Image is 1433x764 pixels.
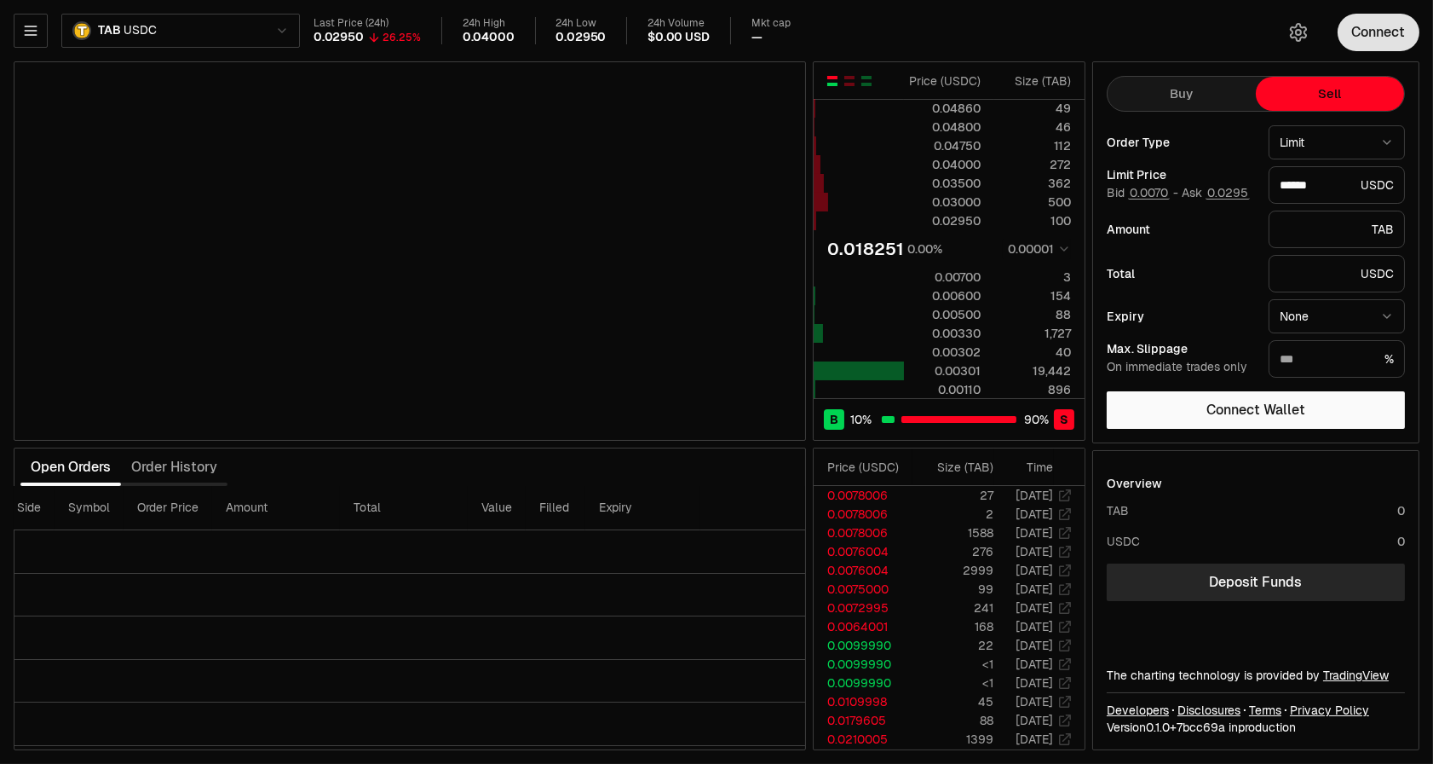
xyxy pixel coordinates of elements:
div: 0.00301 [905,362,981,379]
div: 19,442 [995,362,1071,379]
td: 276 [912,542,994,561]
div: 896 [995,381,1071,398]
div: 100 [995,212,1071,229]
div: % [1269,340,1405,378]
div: 24h High [463,17,515,30]
td: <1 [912,655,994,674]
button: Buy [1108,77,1256,111]
button: Limit [1269,125,1405,159]
div: 46 [995,119,1071,136]
time: [DATE] [1016,619,1053,634]
span: B [830,411,838,428]
div: 1,727 [995,325,1071,342]
div: Overview [1107,475,1162,492]
div: Time [1008,459,1053,476]
td: 0.0078006 [814,505,912,524]
td: 2999 [912,561,994,580]
div: 0.03000 [905,194,981,211]
time: [DATE] [1016,544,1053,559]
a: Developers [1107,702,1169,719]
div: 0.04800 [905,119,981,136]
a: Terms [1249,702,1281,719]
button: 0.00001 [1003,239,1071,259]
div: Max. Slippage [1107,343,1255,355]
button: Show Buy and Sell Orders [826,74,839,88]
div: 24h Volume [647,17,709,30]
div: 24h Low [556,17,607,30]
a: TradingView [1323,668,1389,683]
div: 40 [995,344,1071,361]
div: Version 0.1.0 + in production [1107,719,1405,736]
div: Size ( TAB ) [995,72,1071,90]
td: 1588 [912,524,994,542]
div: $0.00 USD [647,30,709,45]
div: USDC [1269,255,1405,292]
time: [DATE] [1016,694,1053,709]
td: 0.0076004 [814,561,912,580]
span: 10 % [851,411,872,428]
div: 0.00% [907,240,942,258]
td: 88 [912,711,994,730]
td: 0.0078006 [814,486,912,505]
div: Amount [1107,223,1255,235]
td: 0.0109998 [814,692,912,711]
td: 0.0072995 [814,599,912,617]
div: Limit Price [1107,169,1255,181]
td: <1 [912,674,994,692]
span: TAB [98,23,120,38]
span: S [1060,411,1068,428]
td: 168 [912,617,994,636]
div: 0.02950 [905,212,981,229]
td: 22 [912,636,994,655]
div: 0.04000 [463,30,515,45]
span: Ask [1182,186,1250,201]
button: 0.0070 [1128,186,1170,200]
time: [DATE] [1016,506,1053,522]
a: Privacy Policy [1290,702,1369,719]
td: 0.0210005 [814,730,912,749]
div: USDC [1269,166,1405,204]
button: Sell [1256,77,1404,111]
div: 0.00700 [905,269,981,286]
div: 3 [995,269,1071,286]
div: 154 [995,287,1071,304]
td: 0.0078006 [814,524,912,542]
div: 0.00302 [905,344,981,361]
span: USDC [124,23,156,38]
div: 0.04860 [905,100,981,117]
th: Value [468,486,526,530]
div: — [751,30,763,45]
div: 500 [995,194,1071,211]
button: Connect Wallet [1107,391,1405,429]
th: Amount [212,486,340,530]
time: [DATE] [1016,657,1053,672]
div: Price ( USDC ) [827,459,912,476]
th: Expiry [585,486,700,530]
div: 0.018251 [827,237,904,261]
td: 45 [912,692,994,711]
div: The charting technology is provided by [1107,667,1405,684]
td: 0.0179605 [814,711,912,730]
div: 0.00110 [905,381,981,398]
img: TAB Logo [74,23,89,38]
div: Price ( USDC ) [905,72,981,90]
div: Order Type [1107,136,1255,148]
div: 0 [1397,502,1405,519]
td: 0.0099990 [814,655,912,674]
th: Side [3,486,55,530]
td: 0.0075000 [814,580,912,599]
time: [DATE] [1016,600,1053,616]
time: [DATE] [1016,525,1053,541]
time: [DATE] [1016,488,1053,503]
div: 112 [995,137,1071,154]
button: Show Sell Orders Only [843,74,856,88]
div: 272 [995,156,1071,173]
button: None [1269,299,1405,333]
td: 0.0076004 [814,542,912,561]
button: Open Orders [20,450,121,484]
time: [DATE] [1016,675,1053,691]
div: 26.25% [383,31,421,44]
td: 0.0064001 [814,617,912,636]
div: On immediate trades only [1107,360,1255,375]
button: Show Buy Orders Only [860,74,873,88]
